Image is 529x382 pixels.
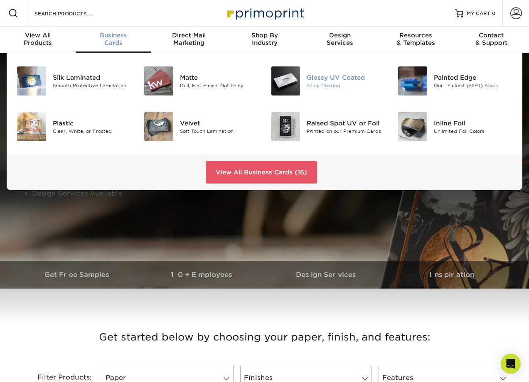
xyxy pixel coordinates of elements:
[307,119,385,128] div: Raised Spot UV or Foil
[307,73,385,82] div: Glossy UV Coated
[302,27,378,53] a: DesignServices
[53,82,131,89] div: Smooth Protective Lamination
[151,32,227,47] div: Marketing
[271,112,300,141] img: Raised Spot UV or Foil Business Cards
[453,32,529,39] span: Contact
[17,66,46,95] img: Silk Laminated Business Cards
[227,32,303,47] div: Industry
[271,66,300,95] img: Glossy UV Coated Business Cards
[2,357,71,379] iframe: Google Customer Reviews
[144,66,173,95] img: Matte Business Cards
[467,10,490,17] span: MY CART
[34,8,115,18] input: SEARCH PRODUCTS.....
[17,109,131,144] a: Plastic Business Cards Plastic Clear, White, or Frosted
[144,63,258,99] a: Matte Business Cards Matte Dull, Flat Finish, Not Shiny
[53,128,131,135] div: Clear, White, or Frosted
[492,10,496,16] span: 0
[378,32,453,47] div: & Templates
[22,318,508,356] h3: Get started below by choosing your paper, finish, and features:
[398,63,512,99] a: Painted Edge Business Cards Painted Edge Our Thickest (32PT) Stock
[206,161,317,184] a: View All Business Cards (16)
[180,119,258,128] div: Velvet
[434,82,512,89] div: Our Thickest (32PT) Stock
[53,73,131,82] div: Silk Laminated
[378,32,453,39] span: Resources
[434,73,512,82] div: Painted Edge
[307,82,385,89] div: Shiny Coating
[144,109,258,144] a: Velvet Business Cards Velvet Soft Touch Lamination
[398,112,427,141] img: Inline Foil Business Cards
[302,32,378,39] span: Design
[302,32,378,47] div: Services
[453,32,529,47] div: & Support
[434,128,512,135] div: Unlimited Foil Colors
[223,4,306,22] img: Primoprint
[378,27,453,53] a: Resources& Templates
[398,109,512,144] a: Inline Foil Business Cards Inline Foil Unlimited Foil Colors
[76,27,151,53] a: BusinessCards
[17,112,46,141] img: Plastic Business Cards
[180,73,258,82] div: Matte
[76,32,151,47] div: Cards
[271,109,386,144] a: Raised Spot UV or Foil Business Cards Raised Spot UV or Foil Printed on our Premium Cards
[271,63,386,99] a: Glossy UV Coated Business Cards Glossy UV Coated Shiny Coating
[227,32,303,39] span: Shop By
[453,27,529,53] a: Contact& Support
[227,27,303,53] a: Shop ByIndustry
[53,119,131,128] div: Plastic
[151,32,227,39] span: Direct Mail
[434,119,512,128] div: Inline Foil
[501,354,521,374] div: Open Intercom Messenger
[180,128,258,135] div: Soft Touch Lamination
[180,82,258,89] div: Dull, Flat Finish, Not Shiny
[76,32,151,39] span: Business
[307,128,385,135] div: Printed on our Premium Cards
[398,66,427,95] img: Painted Edge Business Cards
[17,63,131,99] a: Silk Laminated Business Cards Silk Laminated Smooth Protective Lamination
[151,27,227,53] a: Direct MailMarketing
[144,112,173,141] img: Velvet Business Cards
